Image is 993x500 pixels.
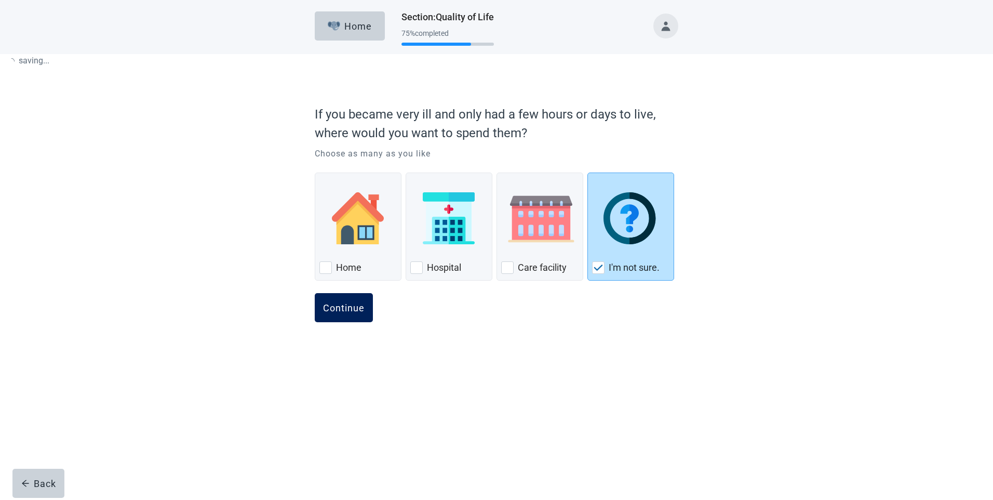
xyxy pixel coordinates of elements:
[315,173,401,281] div: Home, checkbox, not checked
[401,29,494,37] div: 75 % completed
[8,54,49,67] p: saving ...
[653,14,678,38] button: Toggle account menu
[406,173,492,281] div: Hospital, checkbox, not checked
[8,57,15,64] span: loading
[496,173,583,281] div: Care Facility, checkbox, not checked
[323,302,365,313] div: Continue
[328,21,341,31] img: Elephant
[315,148,678,160] p: Choose as many as you like
[21,478,56,489] div: Back
[315,293,373,322] button: Continue
[315,105,673,142] p: If you became very ill and only had a few hours or days to live, where would you want to spend them?
[336,261,361,274] label: Home
[401,10,494,24] h1: Section : Quality of Life
[12,469,64,498] button: arrow-leftBack
[315,11,385,41] button: ElephantHome
[609,261,660,274] label: I'm not sure.
[587,173,674,281] div: I'm not sure., checkbox, checked
[518,261,567,274] label: Care facility
[401,25,494,50] div: Progress section
[21,479,30,488] span: arrow-left
[328,21,372,31] div: Home
[427,261,461,274] label: Hospital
